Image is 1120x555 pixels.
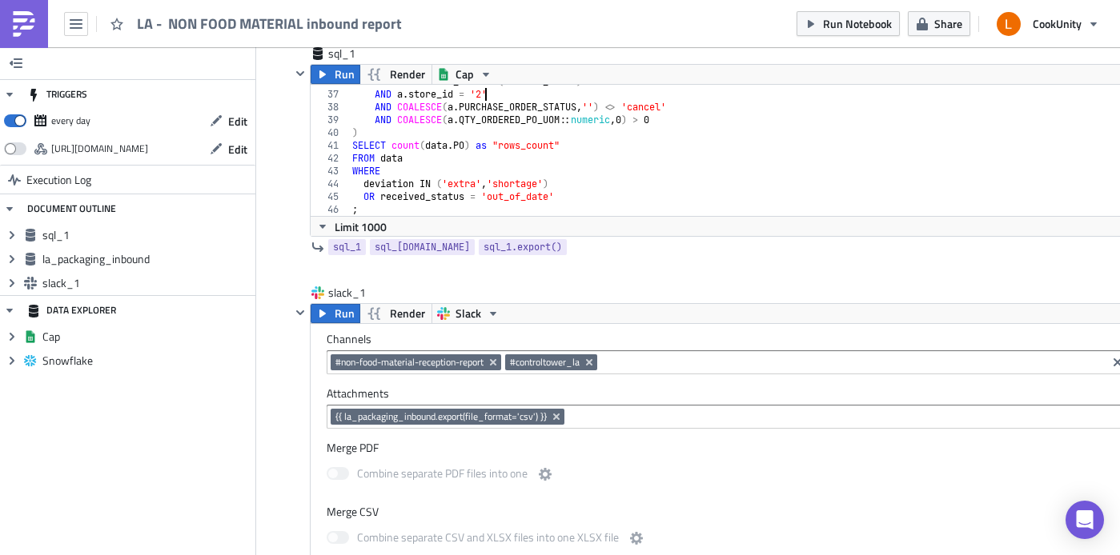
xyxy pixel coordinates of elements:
div: DATA EXPLORER [27,296,116,325]
span: la_packaging_inbound [42,252,251,266]
button: Remove Tag [583,354,597,370]
p: NOTE: If the message does not contain an attachment, then no issues to report. [6,120,795,133]
div: 44 [311,178,349,190]
span: sql_1 [328,46,392,62]
p: Shortage - Extra total overall (Criteria: +/- 10% variance or more.) [6,67,795,80]
button: Edit [202,109,255,134]
span: Cap [42,329,251,344]
label: Combine separate PDF files into one [327,465,555,485]
img: Avatar [995,10,1022,38]
span: {{ la_packaging_inbound.export(file_format='csv') }} [335,410,547,423]
div: DOCUMENT OUTLINE [27,194,116,223]
button: Remove Tag [487,354,501,370]
button: Limit 1000 [311,217,392,236]
div: every day [51,109,90,133]
button: Render [359,65,432,84]
button: Combine separate CSV and XLSX files into one XLSX file [627,529,646,548]
div: 45 [311,190,349,203]
span: sql_1.export() [484,239,562,255]
span: Slack [456,304,481,323]
div: https://pushmetrics.io/api/v1/report/PdL5pjGrpG/webhook?token=0666433546c948e9bd718232e78a9058 [51,137,148,161]
img: PushMetrics [11,11,37,37]
span: Edit [228,113,247,130]
span: #controltower_la [510,356,580,369]
div: Open Intercom Messenger [1066,501,1104,539]
span: Execution Log [26,166,91,194]
span: Render [390,65,425,84]
span: Render [390,304,425,323]
span: Run [335,65,355,84]
button: Render [359,304,432,323]
span: slack_1 [328,285,392,301]
a: sql_1 [328,239,366,255]
button: Hide content [291,64,310,83]
button: Edit [202,137,255,162]
div: 38 [311,101,349,114]
a: sql_1.export() [479,239,567,255]
button: Cap [432,65,498,84]
button: Share [908,11,970,36]
div: 39 [311,114,349,126]
span: Cap [456,65,474,84]
span: CookUnity [1033,15,1082,32]
div: TRIGGERS [27,80,87,109]
a: sql_[DOMAIN_NAME] [370,239,475,255]
span: slack_1 [42,276,251,290]
button: Slack [432,304,505,323]
div: 42 [311,152,349,165]
span: sql_[DOMAIN_NAME] [375,239,470,255]
button: Run [311,304,360,323]
div: 40 [311,126,349,139]
p: @zach Non-food material inbound Daily Report Issues: [6,24,795,62]
label: Combine separate CSV and XLSX files into one XLSX file [327,529,646,549]
div: 37 [311,88,349,101]
p: LA Store [6,6,795,19]
span: #non-food-material-reception-report [335,356,484,369]
div: 41 [311,139,349,152]
button: Hide content [291,303,310,322]
div: 43 [311,165,349,178]
span: Run Notebook [823,15,892,32]
div: 46 [311,203,349,216]
button: Run Notebook [797,11,900,36]
span: sql_1 [333,239,361,255]
span: sql_1 [42,228,251,242]
button: Run [311,65,360,84]
p: Latency [6,85,795,98]
span: Run [335,304,355,323]
span: Share [934,15,962,32]
button: CookUnity [987,6,1108,42]
body: Rich Text Area. Press ALT-0 for help. [6,6,795,133]
span: Limit 1000 [335,218,387,235]
span: Snowflake [42,353,251,368]
button: Combine separate PDF files into one [536,465,555,484]
span: Edit [228,141,247,158]
span: LA - NON FOOD MATERIAL inbound report [137,14,403,33]
button: Remove Tag [550,409,564,425]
